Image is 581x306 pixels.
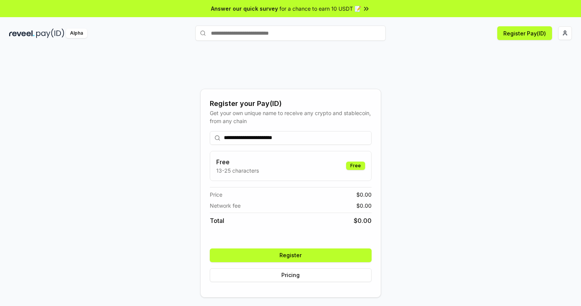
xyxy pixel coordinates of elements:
[210,98,372,109] div: Register your Pay(ID)
[210,268,372,282] button: Pricing
[210,248,372,262] button: Register
[211,5,278,13] span: Answer our quick survey
[210,191,222,199] span: Price
[9,29,35,38] img: reveel_dark
[346,162,365,170] div: Free
[210,216,224,225] span: Total
[36,29,64,38] img: pay_id
[354,216,372,225] span: $ 0.00
[279,5,361,13] span: for a chance to earn 10 USDT 📝
[210,202,241,210] span: Network fee
[356,191,372,199] span: $ 0.00
[210,109,372,125] div: Get your own unique name to receive any crypto and stablecoin, from any chain
[66,29,87,38] div: Alpha
[216,157,259,167] h3: Free
[356,202,372,210] span: $ 0.00
[216,167,259,175] p: 13-25 characters
[497,26,552,40] button: Register Pay(ID)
